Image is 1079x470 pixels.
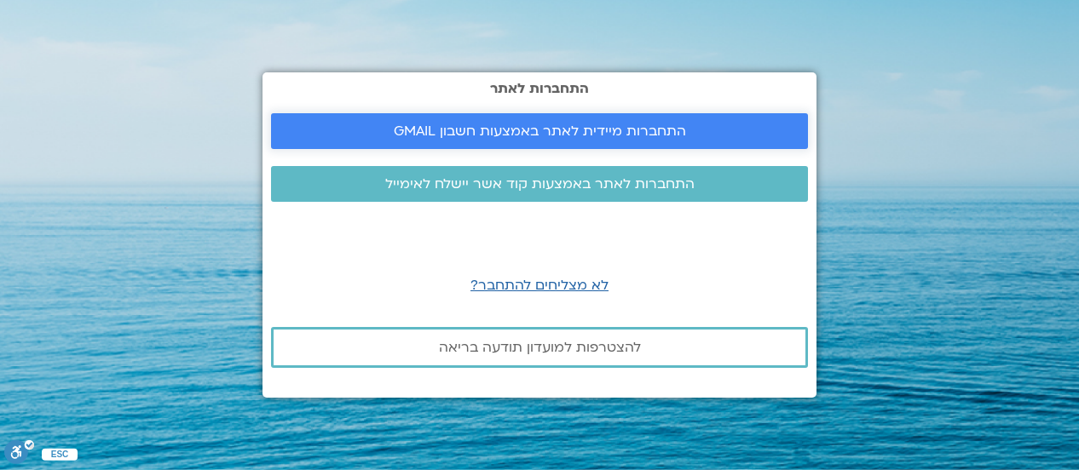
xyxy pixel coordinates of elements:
[271,166,808,202] a: התחברות לאתר באמצעות קוד אשר יישלח לאימייל
[271,327,808,368] a: להצטרפות למועדון תודעה בריאה
[394,123,686,139] span: התחברות מיידית לאתר באמצעות חשבון GMAIL
[271,81,808,96] h2: התחברות לאתר
[439,340,641,355] span: להצטרפות למועדון תודעה בריאה
[470,276,609,295] a: לא מצליחים להתחבר?
[271,113,808,149] a: התחברות מיידית לאתר באמצעות חשבון GMAIL
[385,176,695,192] span: התחברות לאתר באמצעות קוד אשר יישלח לאימייל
